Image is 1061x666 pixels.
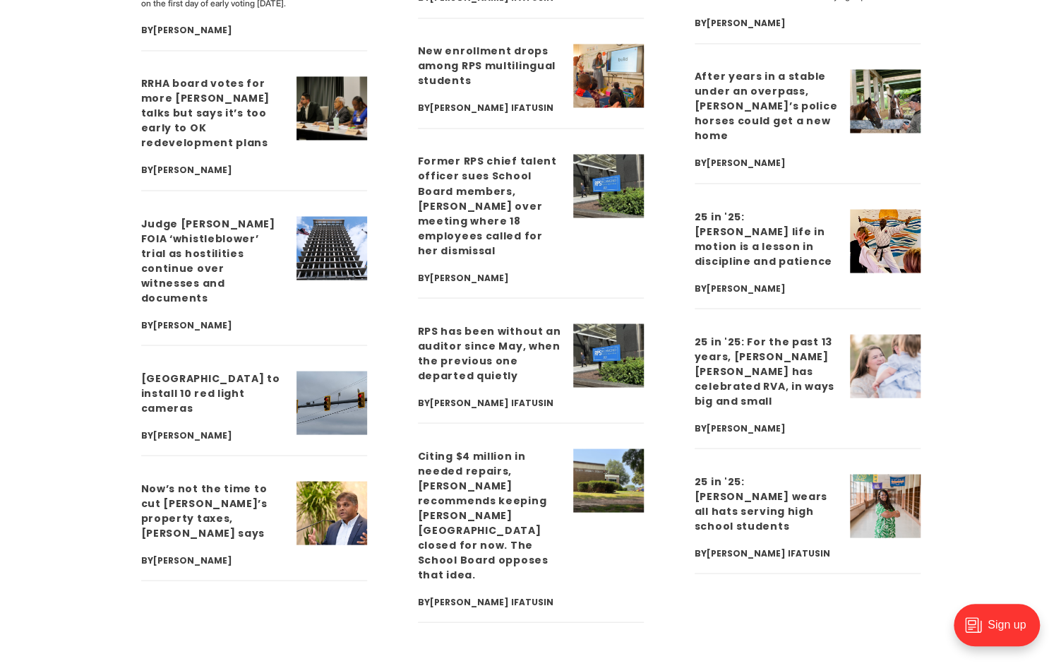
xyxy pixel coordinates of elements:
img: 25 in '25: Lorenzo Gibson’s life in motion is a lesson in discipline and patience [850,209,921,273]
a: [PERSON_NAME] Ifatusin [430,396,553,408]
a: New enrollment drops among RPS multilingual students [418,44,556,88]
a: Citing $4 million in needed repairs, [PERSON_NAME] recommends keeping [PERSON_NAME][GEOGRAPHIC_DA... [418,448,549,581]
img: Judge postpones FOIA ‘whistleblower’ trial as hostilities continue over witnesses and documents [296,216,367,280]
a: [PERSON_NAME] [153,319,232,331]
a: 25 in '25: [PERSON_NAME] wears all hats serving high school students [695,474,827,533]
img: Citing $4 million in needed repairs, Kamras recommends keeping Clark Springs closed for now. The ... [573,448,644,512]
a: [PERSON_NAME] Ifatusin [707,547,830,559]
a: [PERSON_NAME] [153,429,232,441]
div: By [141,427,285,444]
a: [PERSON_NAME] [707,422,786,434]
img: Richmond to install 10 red light cameras [296,371,367,434]
a: [PERSON_NAME] [707,282,786,294]
a: [GEOGRAPHIC_DATA] to install 10 red light cameras [141,371,280,415]
div: By [418,593,562,610]
img: RRHA board votes for more Gilpin talks but says it’s too early to OK redevelopment plans [296,76,367,140]
img: Now’s not the time to cut Richmond’s property taxes, Avula says [296,481,367,545]
a: [PERSON_NAME] [153,24,232,36]
div: By [141,552,285,569]
a: Judge [PERSON_NAME] FOIA ‘whistleblower’ trial as hostilities continue over witnesses and documents [141,216,275,304]
div: By [695,15,921,32]
div: By [418,100,562,117]
a: Now’s not the time to cut [PERSON_NAME]’s property taxes, [PERSON_NAME] says [141,481,268,540]
img: 25 in '25: For the past 13 years, Julia Warren Mattingly has celebrated RVA, in ways big and small [850,334,921,398]
a: RRHA board votes for more [PERSON_NAME] talks but says it’s too early to OK redevelopment plans [141,76,270,150]
a: [PERSON_NAME] [153,164,232,176]
a: [PERSON_NAME] [153,554,232,566]
a: 25 in '25: [PERSON_NAME] life in motion is a lesson in discipline and patience [695,209,832,268]
iframe: portal-trigger [942,597,1061,666]
a: [PERSON_NAME] Ifatusin [430,595,553,607]
div: By [695,545,839,561]
a: After years in a stable under an overpass, [PERSON_NAME]’s police horses could get a new home [695,69,837,143]
a: RPS has been without an auditor since May, when the previous one departed quietly [418,323,561,382]
div: By [141,162,285,179]
a: [PERSON_NAME] [707,17,786,29]
div: By [141,316,285,333]
img: After years in a stable under an overpass, Richmond’s police horses could get a new home [850,69,921,133]
div: By [418,269,562,286]
div: By [695,155,839,172]
div: By [695,420,839,436]
img: RPS has been without an auditor since May, when the previous one departed quietly [573,323,644,387]
div: By [141,22,367,39]
a: [PERSON_NAME] [430,271,509,283]
img: Former RPS chief talent officer sues School Board members, Kamras over meeting where 18 employees... [573,154,644,218]
a: Former RPS chief talent officer sues School Board members, [PERSON_NAME] over meeting where 18 em... [418,154,557,257]
a: 25 in '25: For the past 13 years, [PERSON_NAME] [PERSON_NAME] has celebrated RVA, in ways big and... [695,334,834,408]
div: By [418,394,562,411]
div: By [695,280,839,297]
img: New enrollment drops among RPS multilingual students [573,44,644,107]
a: [PERSON_NAME] Ifatusin [430,102,553,114]
img: 25 in '25: Angela Jordan wears all hats serving high school students [850,474,921,537]
a: [PERSON_NAME] [707,157,786,169]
